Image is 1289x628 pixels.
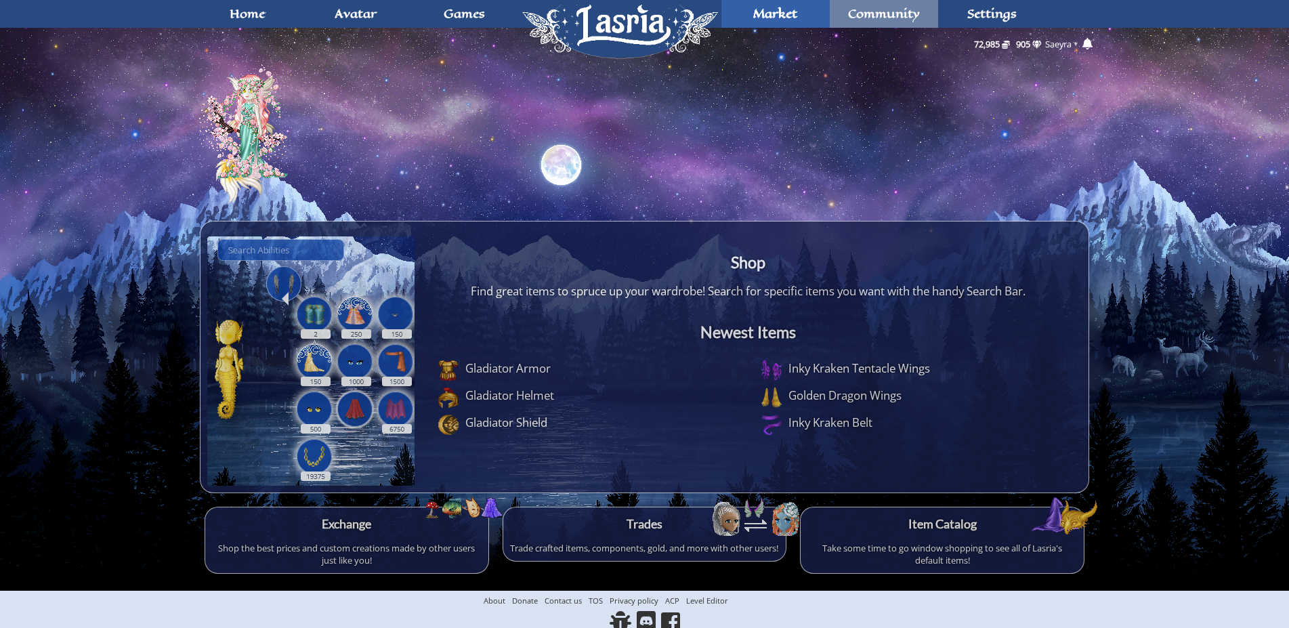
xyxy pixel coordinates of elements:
[512,595,538,606] a: Donate
[510,514,780,534] h1: Trades
[428,360,751,381] span: Gladiator Armor
[431,415,465,435] img: Gladiator Shield
[974,38,1000,50] span: 72,985
[510,542,780,554] div: Trade crafted items, components, gold, and more with other users!
[967,8,1017,19] span: Settings
[751,415,1074,435] span: Inky Kraken Belt
[444,8,485,19] span: Games
[198,500,496,581] a: Exchange Exchange Shop the best prices and custom creations made by other users just like you!
[193,214,1095,500] a: Shop Shop Find great items to spruce up your wardrobe! Search for specific items you want with th...
[484,595,505,606] a: About
[755,415,788,435] img: Inky Kraken Belt
[428,283,1068,299] div: Find great items to spruce up your wardrobe! Search for specific items you want with the handy Se...
[755,360,788,381] img: Inky Kraken Tentacle Wings
[848,8,920,19] span: Community
[193,48,1095,204] a: Avatar
[230,8,265,19] span: Home
[807,542,1077,566] div: Take some time to go window shopping to see all of Lasria's default items!
[426,497,502,518] img: Exchange
[428,320,1068,345] h1: Newest Items
[496,500,794,581] a: Trades Trades Trade crafted items, components, gold, and more with other users!
[428,250,1068,275] h1: Shop
[1016,38,1030,50] span: 905
[751,360,1074,381] span: Inky Kraken Tentacle Wings
[589,595,603,606] a: TOS
[431,388,465,408] img: Gladiator Helmet
[713,497,799,536] img: Trades
[665,595,679,606] a: ACP
[193,48,333,204] img: Avatar
[212,514,482,534] h1: Exchange
[807,514,1077,534] h1: Item Catalog
[686,595,728,606] a: ACP
[610,595,658,606] a: Privacy policy
[212,542,482,566] div: Shop the best prices and custom creations made by other users just like you!
[1032,497,1097,535] img: Item Catalog
[751,388,1074,408] span: Golden Dragon Wings
[428,388,751,408] span: Gladiator Helmet
[431,360,465,381] img: Gladiator Armor
[545,595,582,606] a: Contact us
[335,8,377,19] span: Avatar
[970,35,1010,54] a: 72,985
[1012,35,1045,54] a: 905
[207,236,490,486] img: Shop
[755,388,788,408] img: Golden Dragon Wings
[793,500,1091,581] a: Item Catalog Item Catalog Take some time to go window shopping to see all of Lasria's default items!
[518,58,721,120] a: Home
[1045,38,1072,50] a: Saeyra
[428,415,751,435] span: Gladiator Shield
[753,8,797,19] span: Market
